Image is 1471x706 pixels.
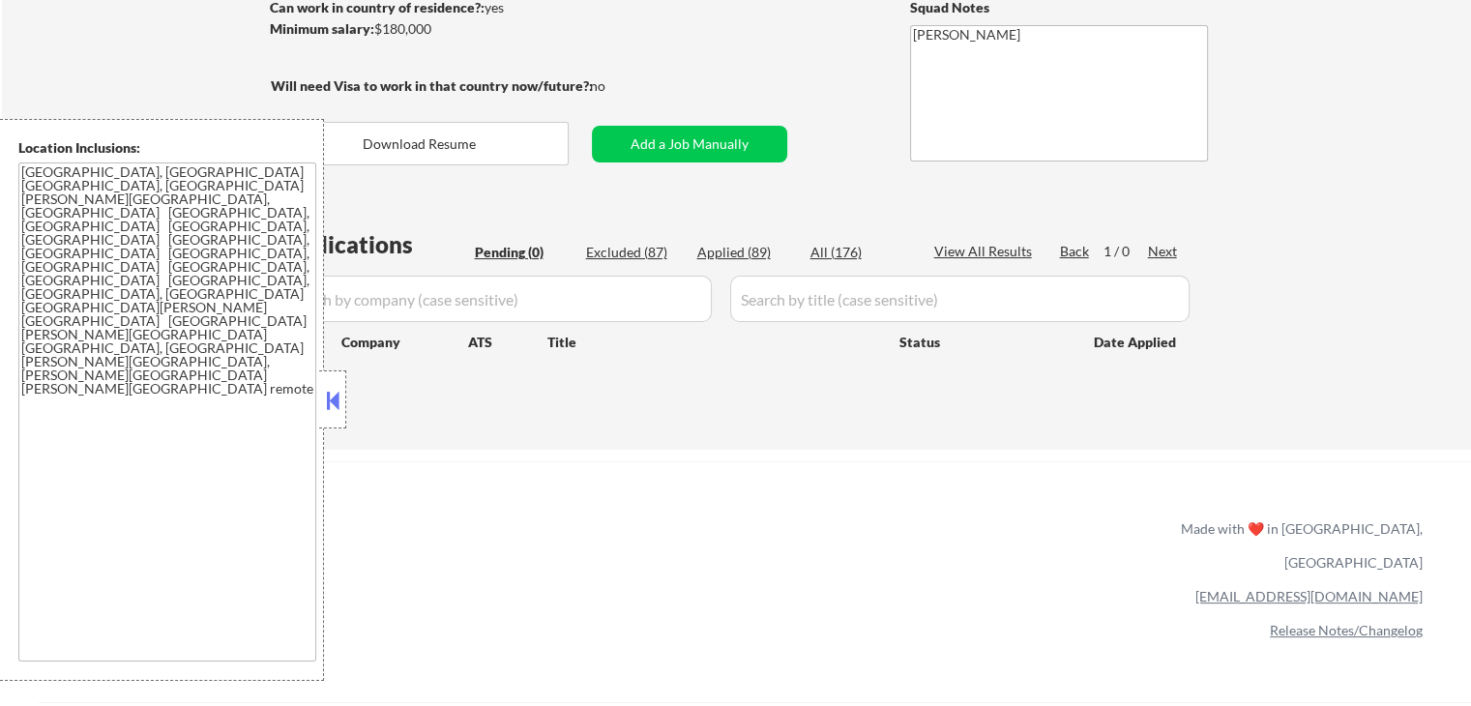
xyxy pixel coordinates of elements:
div: Back [1060,242,1091,261]
div: Location Inclusions: [18,138,316,158]
div: Applied (89) [697,243,794,262]
strong: Minimum salary: [270,20,374,37]
input: Search by title (case sensitive) [730,276,1190,322]
div: Made with ❤️ in [GEOGRAPHIC_DATA], [GEOGRAPHIC_DATA] [1173,512,1423,579]
div: All (176) [810,243,907,262]
a: Refer & earn free applications 👯‍♀️ [39,539,777,559]
div: Status [899,324,1066,359]
div: View All Results [934,242,1038,261]
div: Applications [277,233,468,256]
div: Company [341,333,468,352]
a: Release Notes/Changelog [1270,622,1423,638]
div: 1 / 0 [1103,242,1148,261]
a: [EMAIL_ADDRESS][DOMAIN_NAME] [1195,588,1423,604]
div: Title [547,333,881,352]
button: Add a Job Manually [592,126,787,162]
div: $180,000 [270,19,592,39]
div: Next [1148,242,1179,261]
div: no [590,76,645,96]
button: Download Resume [271,122,569,165]
div: Pending (0) [475,243,572,262]
div: Excluded (87) [586,243,683,262]
strong: Will need Visa to work in that country now/future?: [271,77,593,94]
div: ATS [468,333,547,352]
div: Date Applied [1094,333,1179,352]
input: Search by company (case sensitive) [277,276,712,322]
